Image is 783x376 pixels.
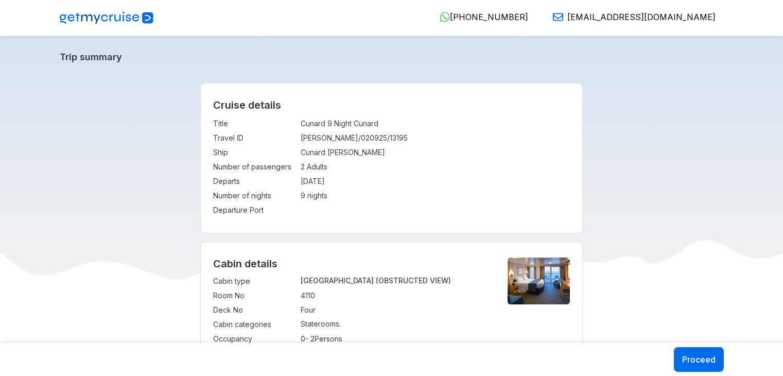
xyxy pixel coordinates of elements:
[295,189,301,203] td: :
[213,145,295,160] td: Ship
[450,12,528,22] span: [PHONE_NUMBER]
[213,203,295,217] td: Departure Port
[213,99,570,111] h2: Cruise details
[213,332,295,346] td: Occupancy
[301,303,490,317] td: Four
[295,288,301,303] td: :
[301,131,570,145] td: [PERSON_NAME]/020925/13195
[295,317,301,332] td: :
[301,189,570,203] td: 9 nights
[213,160,295,174] td: Number of passengers
[213,131,295,145] td: Travel ID
[295,274,301,288] td: :
[301,288,490,303] td: 4110
[295,332,301,346] td: :
[213,258,570,270] h4: Cabin details
[213,116,295,131] td: Title
[301,174,570,189] td: [DATE]
[213,317,295,332] td: Cabin categories
[545,12,716,22] a: [EMAIL_ADDRESS][DOMAIN_NAME]
[213,288,295,303] td: Room No
[376,276,451,285] span: (OBSTRUCTED VIEW)
[295,145,301,160] td: :
[431,12,528,22] a: [PHONE_NUMBER]
[213,174,295,189] td: Departs
[295,303,301,317] td: :
[553,12,563,22] img: Email
[301,276,490,285] p: [GEOGRAPHIC_DATA]
[295,203,301,217] td: :
[301,145,570,160] td: Cunard [PERSON_NAME]
[301,332,490,346] td: 0 - 2 Persons
[567,12,716,22] span: [EMAIL_ADDRESS][DOMAIN_NAME]
[60,52,724,62] a: Trip summary
[213,189,295,203] td: Number of nights
[295,160,301,174] td: :
[295,116,301,131] td: :
[295,174,301,189] td: :
[301,116,570,131] td: Cunard 9 Night Cunard
[440,12,450,22] img: WhatsApp
[301,160,570,174] td: 2 Adults
[295,131,301,145] td: :
[674,347,724,372] button: Proceed
[213,274,295,288] td: Cabin type
[213,303,295,317] td: Deck No
[301,319,490,328] p: Staterooms.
